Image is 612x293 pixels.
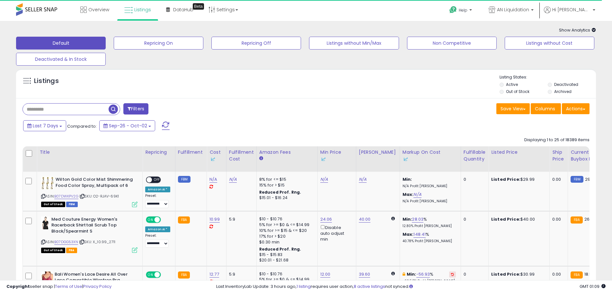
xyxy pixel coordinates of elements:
[259,252,313,258] div: $15 - $15.83
[491,177,545,182] div: $29.99
[407,37,497,50] button: Non Competitive
[554,82,578,87] label: Deactivated
[178,149,204,156] div: Fulfillment
[506,82,518,87] label: Active
[41,177,54,189] img: 51bD08hUisL._SL40_.jpg
[83,283,111,289] a: Privacy Policy
[459,7,467,13] span: Help
[259,177,313,182] div: 8% for <= $15
[259,228,313,233] div: 10% for >= $15 & <= $20
[403,216,456,228] div: %
[259,216,313,222] div: $10 - $10.76
[297,283,311,289] a: 1 listing
[33,123,58,129] span: Last 7 Days
[505,37,594,50] button: Listings without Cost
[464,177,483,182] div: 0
[403,176,412,182] b: Min:
[320,216,332,223] a: 24.06
[403,239,456,243] p: 40.78% Profit [PERSON_NAME]
[229,176,237,183] a: N/A
[55,283,82,289] a: Terms of Use
[66,248,77,253] span: FBA
[403,199,456,204] p: N/A Profit [PERSON_NAME]
[209,156,216,162] img: InventoryLab Logo
[309,37,399,50] button: Listings without Min/Max
[145,187,170,192] div: Amazon AI *
[259,182,313,188] div: 15% for > $15
[259,189,301,195] b: Reduced Prof. Rng.
[491,216,520,222] b: Listed Price:
[464,271,483,277] div: 0
[403,191,414,197] b: Max:
[320,149,353,162] div: Min Price
[552,149,565,162] div: Ship Price
[6,283,30,289] strong: Copyright
[413,191,421,198] a: N/A
[259,222,313,228] div: 5% for >= $0 & <= $14.99
[552,271,563,277] div: 0.00
[407,271,416,277] b: Min:
[449,6,457,14] i: Get Help
[559,27,596,33] span: Show Analytics
[79,194,119,199] span: | SKU: O2-RJAV-69K1
[41,248,65,253] span: All listings that are currently out of stock and unavailable for purchase on Amazon
[66,202,78,207] span: FBM
[178,216,190,224] small: FBA
[259,233,313,239] div: 17% for > $20
[229,149,254,162] div: Fulfillment Cost
[23,120,66,131] button: Last 7 Days
[211,37,301,50] button: Repricing Off
[403,156,409,162] img: InventoryLab Logo
[585,176,597,182] span: 29.99
[359,216,371,223] a: 40.00
[403,231,414,237] b: Max:
[571,176,583,183] small: FBM
[584,271,593,277] span: 18.51
[145,149,173,156] div: Repricing
[506,89,529,94] label: Out of Stock
[88,6,109,13] span: Overview
[51,216,129,236] b: Med Couture Energy Women's Racerback Shirttail Scrub Top Black/Spearmint S
[259,277,313,282] div: 5% for >= $0 & <= $14.99
[535,105,555,112] span: Columns
[491,176,520,182] b: Listed Price:
[552,216,563,222] div: 0.00
[209,271,219,278] a: 12.77
[40,149,140,156] div: Title
[403,224,456,228] p: 12.80% Profit [PERSON_NAME]
[34,77,59,86] h5: Listings
[145,226,170,232] div: Amazon AI *
[497,6,529,13] span: AN Liquidation
[79,239,115,244] span: | SKU: X_10.99_2711
[320,156,353,162] div: Some or all of the values in this column are provided from Inventory Lab.
[259,271,313,277] div: $10 - $10.76
[403,156,458,162] div: Some or all of the values in this column are provided from Inventory Lab.
[16,53,106,66] button: Deactivated & In Stock
[320,176,328,183] a: N/A
[259,149,315,156] div: Amazon Fees
[584,216,596,222] span: 26.43
[56,177,134,190] b: Wilton Gold Color Mist Shimmering Food Color Spray, Multipack of 6
[531,103,561,114] button: Columns
[259,258,313,263] div: $20.01 - $21.68
[209,176,217,183] a: N/A
[320,271,331,278] a: 12.00
[54,239,78,245] a: B07DGG53XN
[209,216,220,223] a: 10.99
[403,232,456,243] div: %
[571,271,582,279] small: FBA
[416,271,430,278] a: -56.93
[193,3,204,10] div: Tooltip anchor
[554,89,572,94] label: Archived
[178,176,191,183] small: FBM
[403,271,456,283] div: %
[491,271,545,277] div: $30.99
[491,149,547,156] div: Listed Price
[67,123,97,129] span: Compared to:
[552,177,563,182] div: 0.00
[359,176,367,183] a: N/A
[412,216,423,223] a: 28.03
[571,216,582,224] small: FBA
[464,149,486,162] div: Fulfillable Quantity
[145,233,170,248] div: Preset:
